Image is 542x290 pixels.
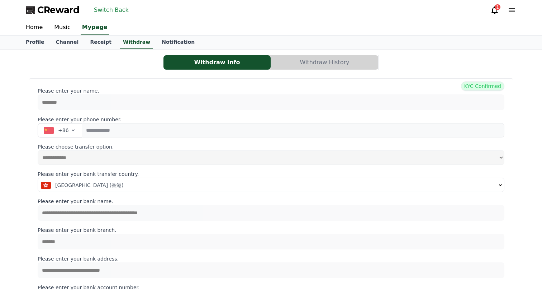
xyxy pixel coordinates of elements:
a: Notification [156,36,200,49]
button: Switch Back [91,4,132,16]
p: Please enter your bank name. [38,198,504,205]
a: Receipt [84,36,117,49]
a: Home [20,20,48,35]
a: CReward [26,4,80,16]
p: Please enter your bank transfer country. [38,170,504,178]
a: Music [48,20,76,35]
p: Please enter your name. [38,87,504,94]
button: Withdraw History [271,55,378,70]
p: Please enter your bank address. [38,255,504,262]
p: Please choose transfer option. [38,143,504,150]
span: KYC Confirmed [461,81,504,91]
a: Withdraw [120,36,153,49]
a: Channel [50,36,84,49]
p: Please enter your bank branch. [38,226,504,234]
span: CReward [37,4,80,16]
div: 1 [495,4,500,10]
p: Please enter your phone number. [38,116,504,123]
a: Mypage [81,20,109,35]
button: Withdraw Info [163,55,271,70]
a: 1 [490,6,499,14]
span: +86 [58,127,69,134]
span: [GEOGRAPHIC_DATA] (香港) [55,182,124,189]
a: Withdraw History [271,55,379,70]
a: Profile [20,36,50,49]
